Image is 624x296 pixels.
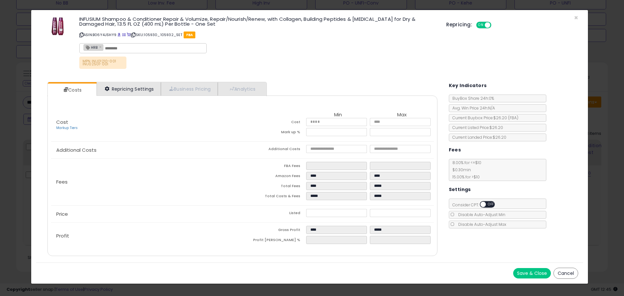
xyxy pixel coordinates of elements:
th: Max [370,112,434,118]
h5: Settings [449,186,471,194]
td: FBA Fees [242,162,306,172]
span: ON [477,22,485,28]
th: Min [306,112,370,118]
td: Total Costs & Fees [242,192,306,202]
span: HRB [84,45,97,50]
span: BuyBox Share 24h: 0% [449,96,494,101]
span: × [574,13,578,22]
td: Listed [242,209,306,219]
button: Cancel [553,268,578,279]
a: Markup Tiers [56,125,78,130]
span: 8.00 % for <= $10 [449,160,481,180]
h5: Fees [449,146,461,154]
a: Your listing only [127,32,130,37]
span: Avg. Win Price 24h: N/A [449,105,495,111]
span: Disable Auto-Adjust Min [455,212,505,217]
h5: Repricing: [446,22,472,27]
span: Current Listed Price: $26.20 [449,125,503,130]
p: ASIN: B06Y4JSHY9 | SKU: 105930_105932_SET [79,30,436,40]
td: Gross Profit [242,226,306,236]
p: Price [51,212,242,217]
td: Cost [242,118,306,128]
p: Cost [51,120,242,131]
img: 41qn0ISTnGL._SL60_.jpg [50,17,65,36]
p: Profit [51,233,242,238]
td: Amazon Fees [242,172,306,182]
td: Additional Costs [242,145,306,155]
span: $26.20 [493,115,518,121]
span: OFF [490,22,501,28]
p: MPN INU01210-001 INU02501-001 [79,57,126,69]
button: Save & Close [513,268,551,278]
span: Current Buybox Price: [449,115,518,121]
span: 15.00 % for > $10 [449,174,480,180]
span: OFF [486,202,496,207]
td: Total Fees [242,182,306,192]
span: Disable Auto-Adjust Max [455,222,506,227]
h3: INFUSIUM Shampoo & Conditioner Repair & Volumize, Repair/Nourish/Renew, with Collagen, Building P... [79,17,436,26]
a: Costs [48,84,96,97]
a: Business Pricing [161,82,218,96]
p: Fees [51,179,242,185]
span: Current Landed Price: $26.20 [449,135,506,140]
h5: Key Indicators [449,82,487,90]
a: Analytics [218,82,266,96]
a: All offer listings [122,32,126,37]
a: BuyBox page [117,32,121,37]
span: $0.30 min [449,167,471,173]
span: FBA [184,32,196,38]
a: Repricing Settings [97,82,161,96]
span: ( FBA ) [508,115,518,121]
td: Profit [PERSON_NAME] % [242,236,306,246]
a: × [99,44,103,50]
td: Mark up % [242,128,306,138]
span: Consider CPT: [449,202,503,208]
p: Additional Costs [51,148,242,153]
